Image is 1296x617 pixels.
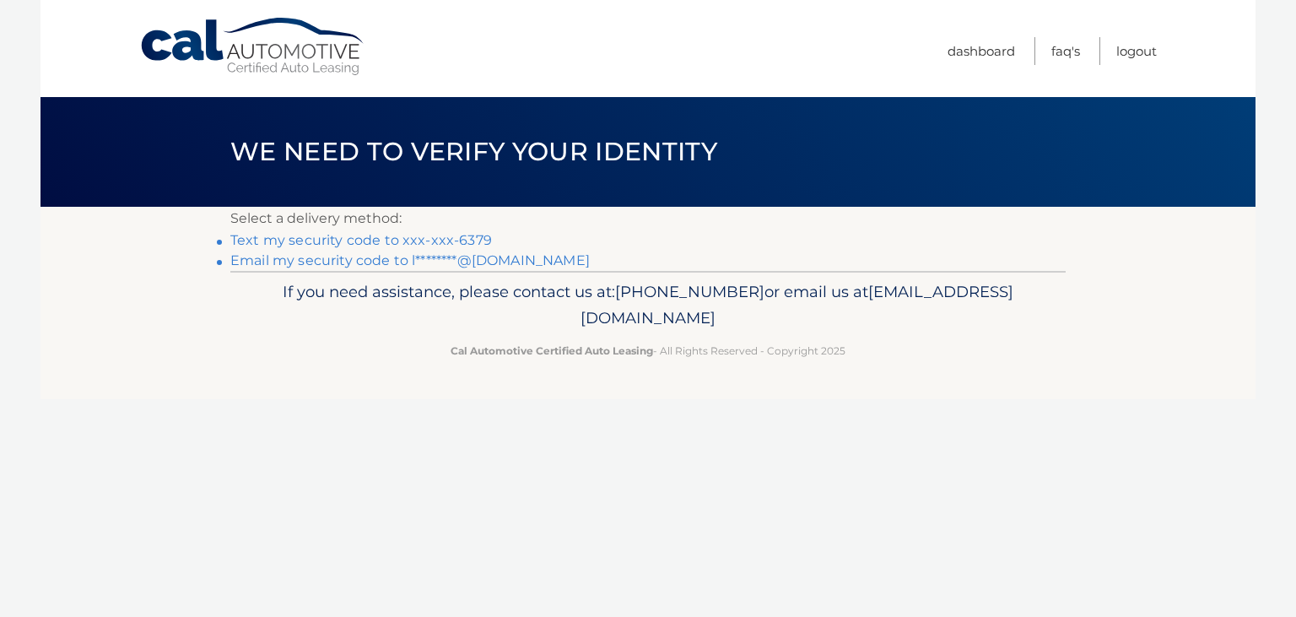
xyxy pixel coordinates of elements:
[1051,37,1080,65] a: FAQ's
[615,282,764,301] span: [PHONE_NUMBER]
[230,207,1066,230] p: Select a delivery method:
[230,136,717,167] span: We need to verify your identity
[241,279,1055,333] p: If you need assistance, please contact us at: or email us at
[1116,37,1157,65] a: Logout
[230,232,492,248] a: Text my security code to xxx-xxx-6379
[451,344,653,357] strong: Cal Automotive Certified Auto Leasing
[139,17,367,77] a: Cal Automotive
[230,252,590,268] a: Email my security code to l********@[DOMAIN_NAME]
[241,342,1055,360] p: - All Rights Reserved - Copyright 2025
[948,37,1015,65] a: Dashboard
